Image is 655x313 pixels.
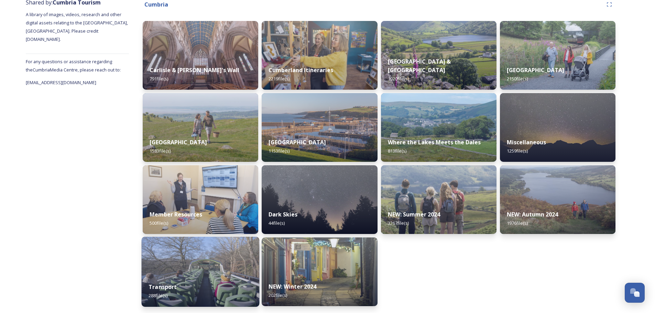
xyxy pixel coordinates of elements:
span: 813 file(s) [388,148,406,154]
img: Blea%2520Tarn%2520Star-Lapse%2520Loop.jpg [500,93,615,162]
img: 7afd3a29-5074-4a00-a7ae-b4a57b70a17f.jpg [142,237,260,307]
strong: Transport [149,283,177,291]
button: Open Chat [625,283,645,303]
span: 2150 file(s) [507,76,528,82]
span: 1020 file(s) [388,76,409,82]
strong: NEW: Autumn 2024 [507,211,558,218]
span: A library of images, videos, research and other digital assets relating to the [GEOGRAPHIC_DATA],... [26,11,129,42]
span: [EMAIL_ADDRESS][DOMAIN_NAME] [26,79,96,86]
strong: Cumbria [144,1,168,8]
span: For any questions or assistance regarding the Cumbria Media Centre, please reach out to: [26,58,121,73]
strong: NEW: Summer 2024 [388,211,440,218]
strong: [GEOGRAPHIC_DATA] & [GEOGRAPHIC_DATA] [388,58,451,74]
img: PM204584.jpg [500,21,615,90]
img: 8ef860cd-d990-4a0f-92be-bf1f23904a73.jpg [262,21,377,90]
img: 29343d7f-989b-46ee-a888-b1a2ee1c48eb.jpg [143,165,258,234]
span: 1583 file(s) [150,148,171,154]
strong: Member Resources [150,211,202,218]
img: 4408e5a7-4f73-4a41-892e-b69eab0f13a7.jpg [262,237,377,306]
span: 1259 file(s) [507,148,528,154]
strong: [GEOGRAPHIC_DATA] [150,138,207,146]
strong: Carlisle & [PERSON_NAME]'s Wall [150,66,239,74]
img: Grange-over-sands-rail-250.jpg [143,93,258,162]
img: ca66e4d0-8177-4442-8963-186c5b40d946.jpg [500,165,615,234]
span: 2219 file(s) [269,76,290,82]
img: CUMBRIATOURISM_240715_PaulMitchell_WalnaScar_-56.jpg [381,165,496,234]
img: A7A07737.jpg [262,165,377,234]
span: 791 file(s) [150,76,168,82]
strong: Where the Lakes Meets the Dales [388,138,481,146]
img: Whitehaven-283.jpg [262,93,377,162]
strong: NEW: Winter 2024 [269,283,316,290]
strong: Miscellaneous [507,138,546,146]
strong: [GEOGRAPHIC_DATA] [269,138,326,146]
span: 3267 file(s) [388,220,409,226]
span: 288 file(s) [149,292,167,299]
span: 1153 file(s) [269,148,290,154]
span: 500 file(s) [150,220,168,226]
img: Carlisle-couple-176.jpg [143,21,258,90]
strong: Dark Skies [269,211,297,218]
strong: Cumberland Itineraries [269,66,333,74]
span: 1976 file(s) [507,220,528,226]
span: 44 file(s) [269,220,285,226]
strong: [GEOGRAPHIC_DATA] [507,66,564,74]
img: Attract%2520and%2520Disperse%2520%28274%2520of%25201364%29.jpg [381,93,496,162]
img: Hartsop-222.jpg [381,21,496,90]
span: 202 file(s) [269,292,287,298]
